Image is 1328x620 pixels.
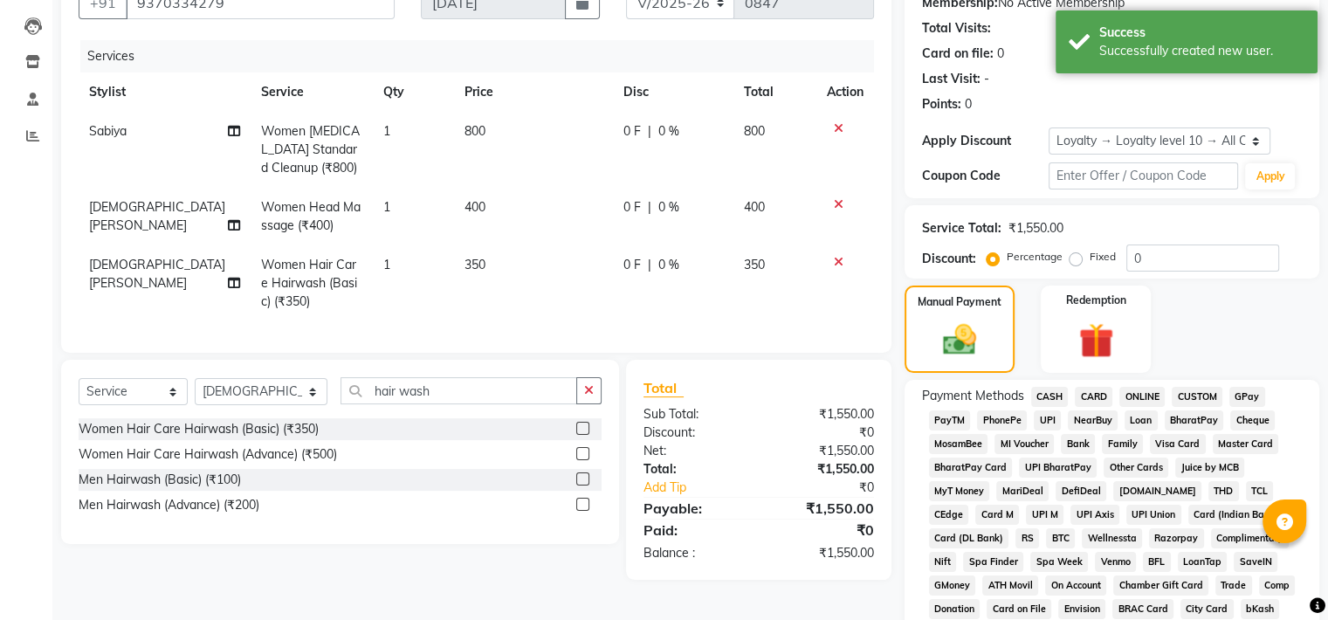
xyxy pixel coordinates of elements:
span: City Card [1180,599,1234,619]
span: CUSTOM [1172,387,1222,407]
span: UPI Union [1126,505,1181,525]
th: Stylist [79,72,251,112]
span: BharatPay Card [929,458,1013,478]
div: Net: [630,442,759,460]
span: 1 [383,123,390,139]
div: Balance : [630,544,759,562]
span: Women Hair Care Hairwash (Basic) (₹350) [261,257,357,309]
span: 400 [744,199,765,215]
span: 1 [383,199,390,215]
span: UPI M [1026,505,1063,525]
span: Loan [1125,410,1158,431]
div: ₹0 [759,424,887,442]
span: BTC [1046,528,1075,548]
div: ₹1,550.00 [1008,219,1063,238]
span: BFL [1143,552,1171,572]
a: Add Tip [630,479,780,497]
div: ₹1,550.00 [759,498,887,519]
div: ₹1,550.00 [759,442,887,460]
span: PayTM [929,410,971,431]
span: 400 [464,199,485,215]
div: Card on file: [922,45,994,63]
div: Payable: [630,498,759,519]
span: Juice by MCB [1175,458,1244,478]
img: _cash.svg [932,320,987,359]
div: Total: [630,460,759,479]
span: BharatPay [1165,410,1224,431]
span: Women Head Massage (₹400) [261,199,361,233]
div: Last Visit: [922,70,981,88]
span: Payment Methods [922,387,1024,405]
div: Success [1099,24,1304,42]
span: Bank [1061,434,1095,454]
th: Total [733,72,816,112]
img: _gift.svg [1068,319,1125,362]
span: SaveIN [1234,552,1277,572]
span: Cheque [1230,410,1275,431]
span: | [648,256,651,274]
div: ₹1,550.00 [759,405,887,424]
th: Service [251,72,373,112]
span: CARD [1075,387,1112,407]
div: Successfully created new user. [1099,42,1304,60]
span: Spa Week [1030,552,1088,572]
span: UPI Axis [1070,505,1119,525]
span: [DEMOGRAPHIC_DATA][PERSON_NAME] [89,199,225,233]
span: Wellnessta [1082,528,1142,548]
div: Men Hairwash (Advance) (₹200) [79,496,259,514]
span: Venmo [1095,552,1136,572]
span: MyT Money [929,481,990,501]
span: | [648,122,651,141]
span: Complimentary [1211,528,1290,548]
span: THD [1208,481,1239,501]
th: Disc [613,72,734,112]
span: 0 F [623,198,641,217]
span: [DEMOGRAPHIC_DATA][PERSON_NAME] [89,257,225,291]
div: ₹0 [759,520,887,541]
span: bKash [1241,599,1280,619]
div: Discount: [922,250,976,268]
span: GMoney [929,575,976,596]
span: Chamber Gift Card [1113,575,1208,596]
span: Family [1102,434,1143,454]
span: ATH Movil [982,575,1038,596]
span: 800 [464,123,485,139]
label: Manual Payment [918,294,1001,310]
input: Enter Offer / Coupon Code [1049,162,1239,189]
span: MariDeal [996,481,1049,501]
button: Apply [1245,163,1295,189]
span: 1 [383,257,390,272]
input: Search or Scan [341,377,577,404]
div: - [984,70,989,88]
span: Card on File [987,599,1051,619]
span: PhonePe [977,410,1027,431]
span: Razorpay [1149,528,1204,548]
div: Women Hair Care Hairwash (Advance) (₹500) [79,445,337,464]
span: TCL [1246,481,1274,501]
span: 800 [744,123,765,139]
label: Percentage [1007,249,1063,265]
span: | [648,198,651,217]
span: Comp [1259,575,1296,596]
span: [DOMAIN_NAME] [1113,481,1201,501]
div: ₹0 [780,479,886,497]
span: Donation [929,599,981,619]
span: 0 % [658,256,679,274]
div: Points: [922,95,961,114]
div: Total Visits: [922,19,991,38]
span: 0 % [658,198,679,217]
span: NearBuy [1068,410,1118,431]
div: Men Hairwash (Basic) (₹100) [79,471,241,489]
th: Price [454,72,612,112]
span: Other Cards [1104,458,1168,478]
th: Qty [373,72,454,112]
div: Service Total: [922,219,1001,238]
div: Women Hair Care Hairwash (Basic) (₹350) [79,420,319,438]
span: MosamBee [929,434,988,454]
span: Women [MEDICAL_DATA] Standard Cleanup (₹800) [261,123,360,176]
span: 0 % [658,122,679,141]
span: UPI BharatPay [1019,458,1097,478]
div: Discount: [630,424,759,442]
span: Nift [929,552,957,572]
span: 350 [464,257,485,272]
